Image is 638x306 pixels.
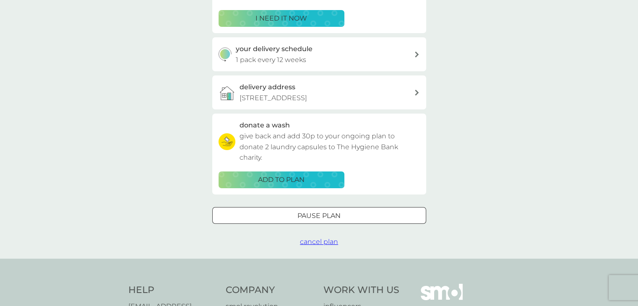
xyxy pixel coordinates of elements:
[258,174,305,185] p: ADD TO PLAN
[323,284,399,297] h4: Work With Us
[212,37,426,71] button: your delivery schedule1 pack every 12 weeks
[219,10,344,27] button: i need it now
[240,82,295,93] h3: delivery address
[128,284,218,297] h4: Help
[212,75,426,109] a: delivery address[STREET_ADDRESS]
[255,13,307,24] p: i need it now
[297,210,341,221] p: Pause plan
[240,120,290,131] h3: donate a wash
[240,131,420,163] p: give back and add 30p to your ongoing plan to donate 2 laundry capsules to The Hygiene Bank charity.
[236,44,312,54] h3: your delivery schedule
[236,54,306,65] p: 1 pack every 12 weeks
[240,93,307,104] p: [STREET_ADDRESS]
[212,207,426,224] button: Pause plan
[219,171,344,188] button: ADD TO PLAN
[226,284,315,297] h4: Company
[300,238,338,246] span: cancel plan
[300,236,338,247] button: cancel plan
